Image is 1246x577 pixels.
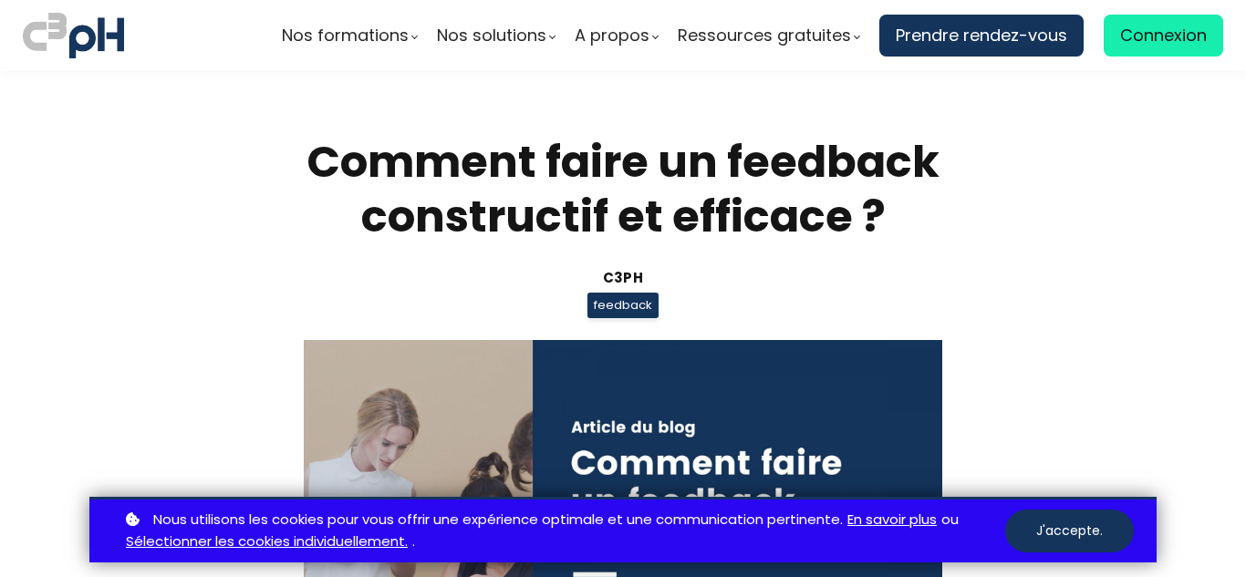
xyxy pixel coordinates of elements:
[678,22,851,49] span: Ressources gratuites
[9,537,195,577] iframe: chat widget
[199,135,1047,244] h1: Comment faire un feedback constructif et efficace ?
[847,509,937,531] a: En savoir plus
[879,15,1084,57] a: Prendre rendez-vous
[199,267,1047,288] div: C3pH
[1005,510,1134,552] button: J'accepte.
[896,22,1067,49] span: Prendre rendez-vous
[437,22,546,49] span: Nos solutions
[282,22,409,49] span: Nos formations
[23,9,124,62] img: logo C3PH
[1120,22,1207,49] span: Connexion
[575,22,649,49] span: A propos
[1104,15,1223,57] a: Connexion
[121,509,1005,554] p: ou .
[587,293,659,318] span: feedback
[126,531,408,553] a: Sélectionner les cookies individuellement.
[153,509,843,531] span: Nous utilisons les cookies pour vous offrir une expérience optimale et une communication pertinente.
